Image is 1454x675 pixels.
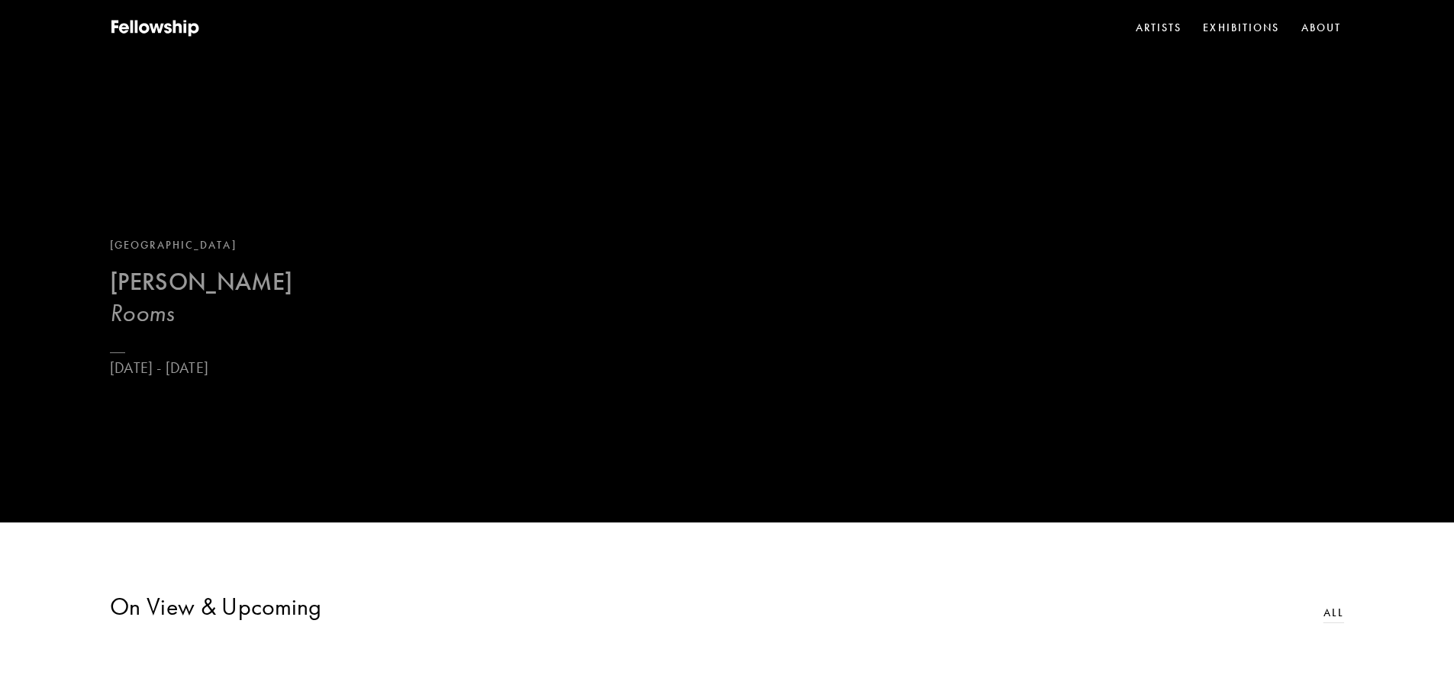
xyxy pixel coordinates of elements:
[110,297,292,328] h3: Rooms
[110,237,292,378] a: [GEOGRAPHIC_DATA][PERSON_NAME]Rooms[DATE] - [DATE]
[110,267,292,297] b: [PERSON_NAME]
[110,591,322,622] h3: On View & Upcoming
[1323,605,1344,622] a: All
[1200,17,1282,40] a: Exhibitions
[1298,17,1345,40] a: About
[110,237,292,254] div: [GEOGRAPHIC_DATA]
[1133,17,1185,40] a: Artists
[110,358,292,378] p: [DATE] - [DATE]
